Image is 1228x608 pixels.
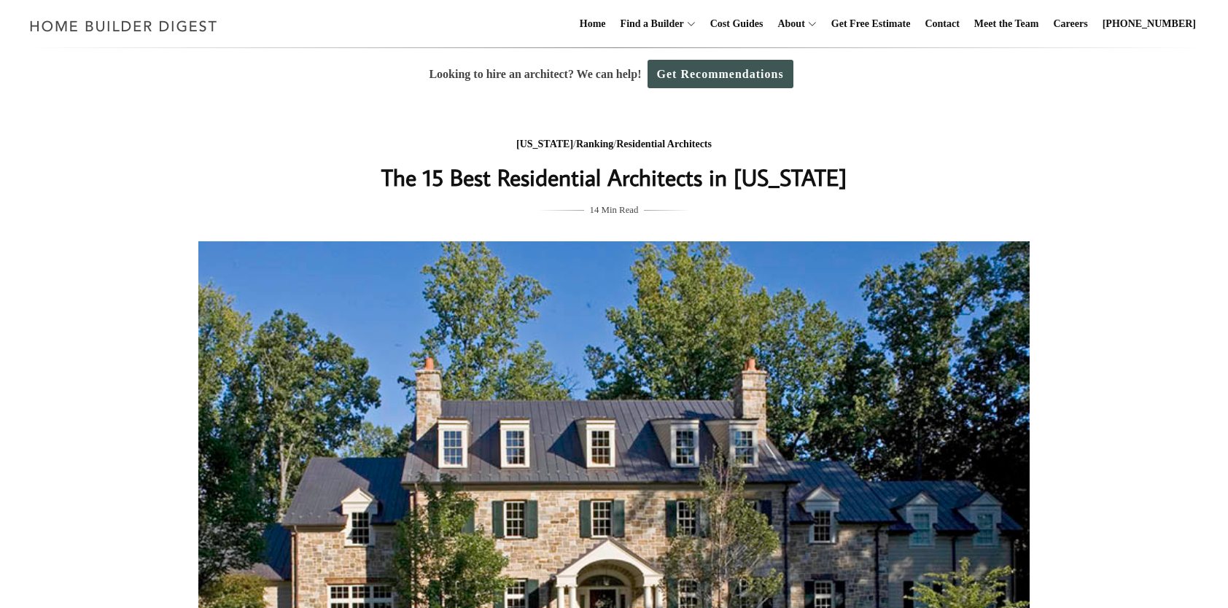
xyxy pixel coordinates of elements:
a: Residential Architects [616,139,712,149]
a: [PHONE_NUMBER] [1097,1,1202,47]
a: Get Free Estimate [825,1,917,47]
div: / / [323,136,905,154]
a: Careers [1048,1,1094,47]
a: Contact [919,1,965,47]
a: Find a Builder [615,1,684,47]
a: About [772,1,804,47]
a: [US_STATE] [516,139,573,149]
a: Cost Guides [704,1,769,47]
img: Home Builder Digest [23,12,224,40]
a: Meet the Team [968,1,1045,47]
a: Ranking [576,139,613,149]
a: Get Recommendations [648,60,793,88]
a: Home [574,1,612,47]
h1: The 15 Best Residential Architects in [US_STATE] [323,160,905,195]
span: 14 Min Read [590,202,639,218]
